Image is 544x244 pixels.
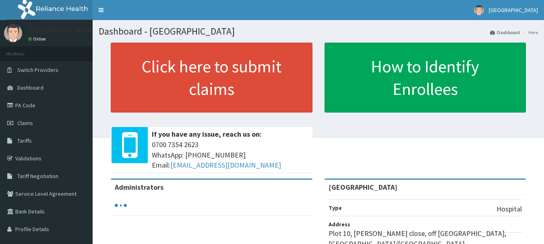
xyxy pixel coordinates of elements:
a: Click here to submit claims [111,43,312,113]
b: Type [329,204,342,211]
span: [GEOGRAPHIC_DATA] [489,6,538,14]
img: User Image [4,24,22,42]
a: [EMAIL_ADDRESS][DOMAIN_NAME] [170,160,281,170]
span: Tariff Negotiation [17,172,58,180]
span: Switch Providers [17,66,58,74]
p: [GEOGRAPHIC_DATA] [28,26,95,33]
p: Hospital [496,204,522,214]
b: If you have any issue, reach us on: [152,129,262,139]
svg: audio-loading [115,199,127,211]
img: User Image [474,5,484,15]
span: Claims [17,119,33,127]
b: Administrators [115,182,163,192]
a: Dashboard [490,29,520,36]
h1: Dashboard - [GEOGRAPHIC_DATA] [99,26,538,37]
strong: [GEOGRAPHIC_DATA] [329,182,397,192]
b: Address [329,221,350,228]
span: Dashboard [17,84,43,91]
li: Here [521,29,538,36]
span: Tariffs [17,137,32,144]
span: 0700 7354 2623 WhatsApp: [PHONE_NUMBER] Email: [152,139,308,170]
a: Online [28,36,48,42]
a: How to Identify Enrollees [325,43,526,113]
